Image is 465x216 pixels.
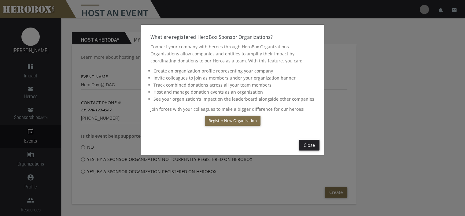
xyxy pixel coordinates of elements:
h4: What are registered HeroBox Sponsor Organizations? [150,34,315,40]
p: Join forces with your colleagues to make a bigger difference for our heroes! [150,106,315,113]
li: See your organization's impact on the leaderboard alongside other companies [153,95,315,102]
li: Invite colleagues to join as members under your organization banner [153,74,315,81]
a: Register New Organization [205,116,260,126]
li: Host and manage donation events as an organization [153,88,315,95]
button: Close [299,140,319,151]
li: Create an organization profile representing your company [153,67,315,74]
p: Connect your company with heroes through HeroBox Organizations. Organizations allow companies and... [150,43,315,64]
li: Track combined donations across all your team members [153,81,315,88]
